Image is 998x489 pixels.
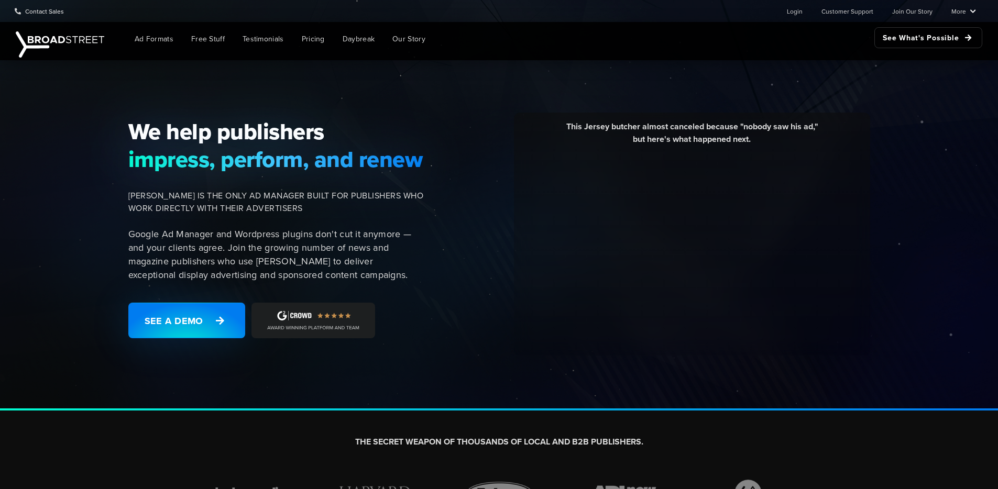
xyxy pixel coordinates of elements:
[128,303,245,338] a: See a Demo
[385,27,433,51] a: Our Story
[15,1,64,21] a: Contact Sales
[335,27,382,51] a: Daybreak
[128,118,424,145] span: We help publishers
[522,120,862,153] div: This Jersey butcher almost canceled because "nobody saw his ad," but here's what happened next.
[892,1,933,21] a: Join Our Story
[16,31,104,58] img: Broadstreet | The Ad Manager for Small Publishers
[191,34,225,45] span: Free Stuff
[343,34,375,45] span: Daybreak
[128,146,424,173] span: impress, perform, and renew
[951,1,976,21] a: More
[522,153,862,344] iframe: YouTube video player
[127,27,181,51] a: Ad Formats
[183,27,233,51] a: Free Stuff
[294,27,333,51] a: Pricing
[243,34,284,45] span: Testimonials
[392,34,425,45] span: Our Story
[207,437,792,448] h2: THE SECRET WEAPON OF THOUSANDS OF LOCAL AND B2B PUBLISHERS.
[110,22,982,56] nav: Main
[302,34,325,45] span: Pricing
[128,227,424,282] p: Google Ad Manager and Wordpress plugins don't cut it anymore — and your clients agree. Join the g...
[235,27,292,51] a: Testimonials
[821,1,873,21] a: Customer Support
[135,34,173,45] span: Ad Formats
[128,190,424,215] span: [PERSON_NAME] IS THE ONLY AD MANAGER BUILT FOR PUBLISHERS WHO WORK DIRECTLY WITH THEIR ADVERTISERS
[787,1,803,21] a: Login
[874,27,982,48] a: See What's Possible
